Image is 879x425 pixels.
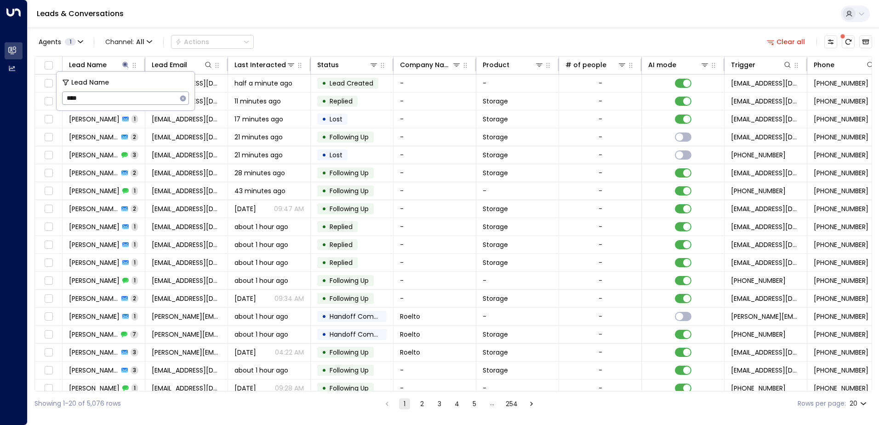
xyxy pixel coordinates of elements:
div: - [599,132,602,142]
td: - [476,75,559,92]
span: leads@space-station.co.uk [731,168,800,178]
span: Storage [483,348,508,357]
span: ksj2611@talktalk.net [152,168,221,178]
span: Roelto [400,330,420,339]
span: leads@space-station.co.uk [731,258,800,267]
span: +447910882065 [814,186,868,195]
span: Following Up [330,276,369,285]
span: Lost [330,150,342,160]
div: • [322,93,326,109]
span: Following Up [330,366,369,375]
span: leads@space-station.co.uk [731,115,800,124]
div: Lead Name [69,59,107,70]
span: 1 [131,241,138,248]
span: about 1 hour ago [234,366,288,375]
div: - [599,186,602,195]
span: +447766442628 [731,330,786,339]
button: Channel:All [102,35,156,48]
span: Yesterday [234,204,256,213]
div: • [322,129,326,145]
span: leads@space-station.co.uk [731,348,800,357]
div: • [322,255,326,270]
span: +447474866856 [814,276,868,285]
span: Storage [483,330,508,339]
span: about 1 hour ago [234,258,288,267]
span: 2 [131,294,138,302]
span: Toggle select row [43,149,54,161]
div: • [322,183,326,199]
span: hassanmoes@gmail.com [152,186,221,195]
div: Phone [814,59,834,70]
span: +447846375248 [814,384,868,393]
span: 3 [131,151,138,159]
td: - [394,146,476,164]
span: +447910882065 [814,204,868,213]
span: leads@space-station.co.uk [731,294,800,303]
span: +447305183254 [814,150,868,160]
span: 1 [131,384,138,392]
span: Lead Name [71,77,109,88]
span: +447305183254 [814,132,868,142]
button: Archived Leads [859,35,872,48]
span: 1 [131,312,138,320]
span: Toggle select row [43,132,54,143]
span: +447305183254 [731,150,786,160]
span: leosalonga161212@gmail.com [152,366,221,375]
p: 09:34 AM [274,294,304,303]
span: Toggle select row [43,365,54,376]
div: Status [317,59,378,70]
div: Company Name [400,59,461,70]
span: Following Up [330,348,369,357]
span: +447766442628 [814,330,868,339]
span: Jason Hier [69,348,119,357]
div: 20 [850,397,868,410]
span: jason.hier@roelto.com [152,330,221,339]
div: • [322,362,326,378]
span: 3 [131,366,138,374]
td: - [394,379,476,397]
span: Storage [483,294,508,303]
div: - [599,312,602,321]
span: K Jones [69,168,119,178]
span: about 1 hour ago [234,276,288,285]
span: Sonya Griffin [69,150,119,160]
div: Product [483,59,544,70]
span: Toggle select row [43,383,54,394]
span: leads@space-station.co.uk [731,132,800,142]
span: Channel: [102,35,156,48]
span: +447785578261 [814,97,868,106]
span: Lost [330,115,342,124]
div: Lead Name [69,59,130,70]
td: - [476,308,559,325]
td: - [394,75,476,92]
span: Toggle select row [43,203,54,215]
span: 11 minutes ago [234,97,281,106]
button: Actions [171,35,254,49]
div: AI mode [648,59,676,70]
div: - [599,276,602,285]
span: Storage [483,132,508,142]
span: dalacatc31@gmail.com [152,222,221,231]
div: - [599,150,602,160]
span: Toggle select row [43,167,54,179]
span: hassanmoes@gmail.com [152,204,221,213]
span: Roelto [400,312,420,321]
span: Handoff Completed [330,330,394,339]
span: Roelto [400,348,420,357]
div: Product [483,59,509,70]
span: leads@space-station.co.uk [731,222,800,231]
span: Carol Cripps [69,294,119,303]
div: Lead Email [152,59,213,70]
div: - [599,294,602,303]
span: +447508604212 [814,222,868,231]
span: +447588772737 [814,115,868,124]
div: • [322,165,326,181]
span: Toggle select row [43,185,54,197]
button: Go to page 254 [504,398,519,409]
span: leads@space-station.co.uk [731,204,800,213]
div: - [599,366,602,375]
span: leads@space-station.co.uk [731,97,800,106]
div: • [322,380,326,396]
td: - [394,200,476,218]
button: Go to page 5 [469,398,480,409]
